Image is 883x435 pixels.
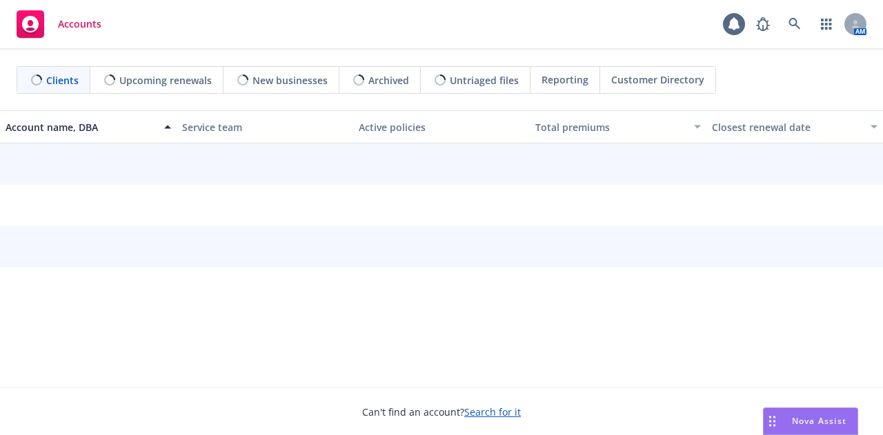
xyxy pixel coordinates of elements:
span: Customer Directory [611,72,704,87]
span: Untriaged files [450,73,519,88]
span: Reporting [542,72,588,87]
span: Clients [46,73,79,88]
span: Accounts [58,19,101,30]
button: Nova Assist [763,407,858,435]
div: Closest renewal date [712,120,862,134]
div: Account name, DBA [6,120,156,134]
div: Total premiums [535,120,686,134]
button: Closest renewal date [706,110,883,143]
button: Active policies [353,110,530,143]
span: Upcoming renewals [119,73,212,88]
div: Active policies [359,120,524,134]
a: Report a Bug [749,10,777,38]
span: Can't find an account? [362,405,521,419]
a: Search for it [464,405,521,418]
div: Drag to move [764,408,781,434]
a: Switch app [813,10,840,38]
button: Service team [177,110,353,143]
div: Service team [182,120,348,134]
a: Accounts [11,5,107,43]
button: Total premiums [530,110,706,143]
span: Nova Assist [792,415,846,427]
a: Search [781,10,808,38]
span: New businesses [252,73,328,88]
span: Archived [368,73,409,88]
